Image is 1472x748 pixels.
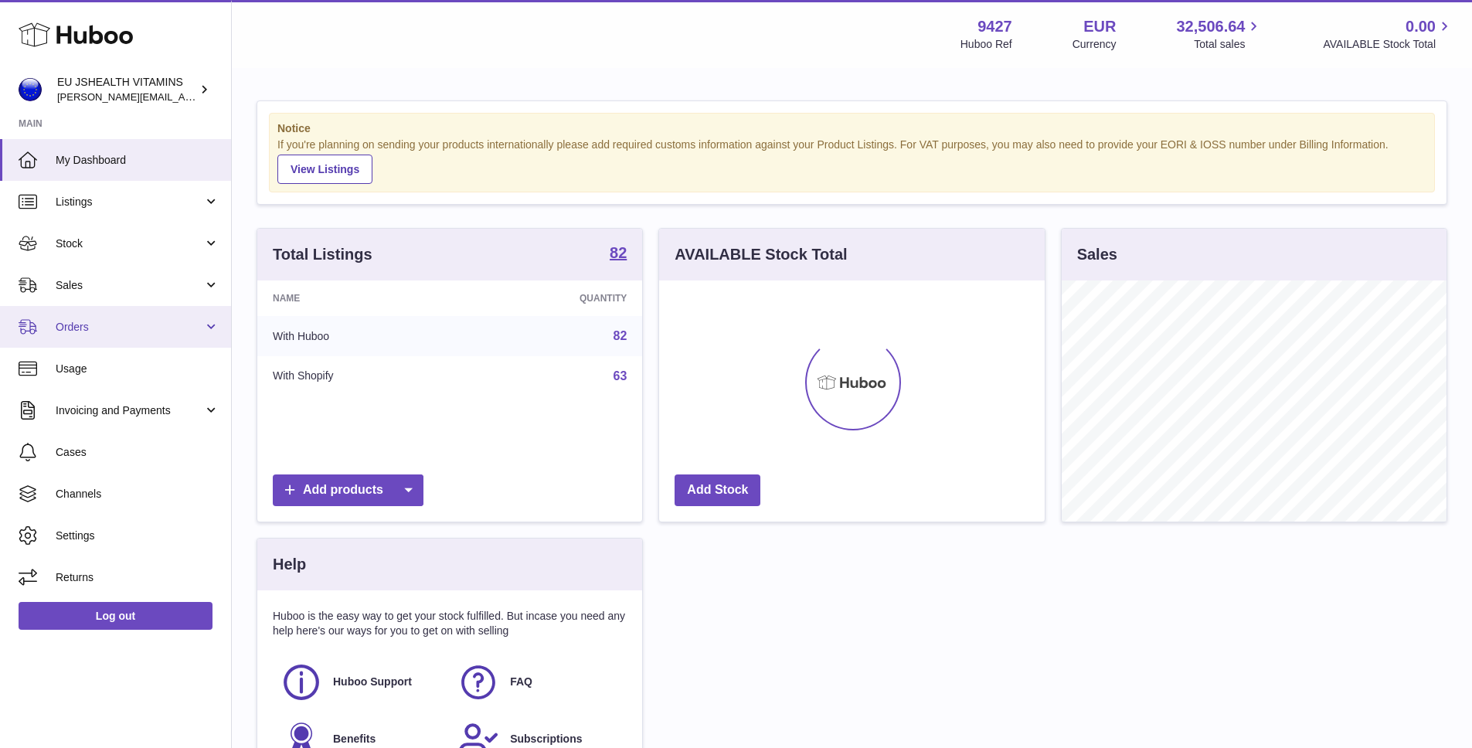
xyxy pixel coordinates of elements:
a: 0.00 AVAILABLE Stock Total [1323,16,1453,52]
a: Add products [273,474,423,506]
strong: 82 [610,245,627,260]
h3: Help [273,554,306,575]
span: AVAILABLE Stock Total [1323,37,1453,52]
span: [PERSON_NAME][EMAIL_ADDRESS][DOMAIN_NAME] [57,90,310,103]
span: Returns [56,570,219,585]
a: FAQ [457,661,619,703]
span: Huboo Support [333,675,412,689]
td: With Shopify [257,356,465,396]
a: 63 [614,369,627,382]
div: EU JSHEALTH VITAMINS [57,75,196,104]
a: Add Stock [675,474,760,506]
div: Currency [1073,37,1117,52]
a: 82 [610,245,627,263]
h3: AVAILABLE Stock Total [675,244,847,265]
a: View Listings [277,155,372,184]
span: Sales [56,278,203,293]
div: Huboo Ref [960,37,1012,52]
td: With Huboo [257,316,465,356]
strong: 9427 [977,16,1012,37]
span: Listings [56,195,203,209]
th: Name [257,280,465,316]
span: Benefits [333,732,376,746]
span: My Dashboard [56,153,219,168]
th: Quantity [465,280,643,316]
a: Log out [19,602,212,630]
p: Huboo is the easy way to get your stock fulfilled. But incase you need any help here's our ways f... [273,609,627,638]
span: FAQ [510,675,532,689]
span: 0.00 [1406,16,1436,37]
span: Usage [56,362,219,376]
span: 32,506.64 [1176,16,1245,37]
span: Channels [56,487,219,501]
span: Invoicing and Payments [56,403,203,418]
span: Subscriptions [510,732,582,746]
span: Orders [56,320,203,335]
span: Cases [56,445,219,460]
div: If you're planning on sending your products internationally please add required customs informati... [277,138,1426,184]
span: Stock [56,236,203,251]
a: 82 [614,329,627,342]
img: laura@jessicasepel.com [19,78,42,101]
h3: Sales [1077,244,1117,265]
strong: Notice [277,121,1426,136]
h3: Total Listings [273,244,372,265]
a: 32,506.64 Total sales [1176,16,1263,52]
strong: EUR [1083,16,1116,37]
span: Total sales [1194,37,1263,52]
span: Settings [56,529,219,543]
a: Huboo Support [280,661,442,703]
